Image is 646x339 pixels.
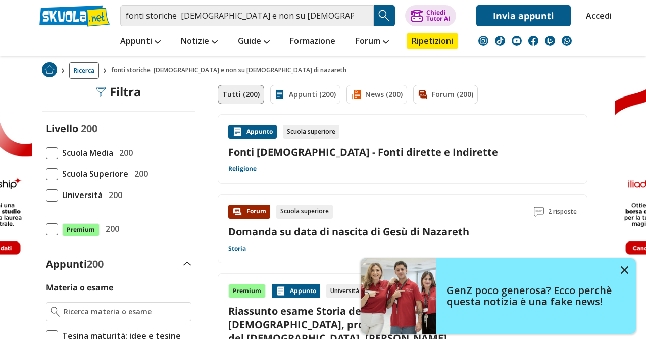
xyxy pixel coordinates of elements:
[270,85,340,104] a: Appunti (200)
[326,284,363,298] div: Università
[495,36,505,46] img: tiktok
[228,205,270,219] div: Forum
[545,36,555,46] img: twitch
[111,62,351,79] span: fonti storiche [DEMOGRAPHIC_DATA] e non su [DEMOGRAPHIC_DATA] di nazareth
[118,33,163,51] a: Appunti
[46,282,113,293] label: Materia o esame
[130,167,148,180] span: 200
[51,307,60,317] img: Ricerca materia o esame
[218,85,264,104] a: Tutti (200)
[69,62,99,79] a: Ricerca
[81,122,97,135] span: 200
[62,223,100,236] span: Premium
[275,89,285,100] img: Appunti filtro contenuto
[361,258,636,334] a: GenZ poco generosa? Ecco perchè questa notizia è una fake news!
[95,87,106,97] img: Filtra filtri mobile
[228,145,577,159] a: Fonti [DEMOGRAPHIC_DATA] - Fonti dirette e Indirette
[405,5,456,26] button: ChiediTutor AI
[407,33,458,49] a: Ripetizioni
[586,5,607,26] a: Accedi
[562,36,572,46] img: WhatsApp
[476,5,571,26] a: Invia appunti
[621,266,628,274] img: close
[95,85,141,99] div: Filtra
[228,125,277,139] div: Appunto
[102,222,119,235] span: 200
[42,62,57,77] img: Home
[87,257,104,271] span: 200
[374,5,395,26] button: Search Button
[64,307,186,317] input: Ricerca materia o esame
[446,285,613,307] h4: GenZ poco generosa? Ecco perchè questa notizia è una fake news!
[58,167,128,180] span: Scuola Superiore
[120,5,374,26] input: Cerca appunti, riassunti o versioni
[351,89,361,100] img: News filtro contenuto
[426,10,450,22] div: Chiedi Tutor AI
[276,286,286,296] img: Appunti contenuto
[232,127,242,137] img: Appunti contenuto
[105,188,122,202] span: 200
[346,85,407,104] a: News (200)
[287,33,338,51] a: Formazione
[276,205,333,219] div: Scuola superiore
[548,205,577,219] span: 2 risposte
[46,257,104,271] label: Appunti
[478,36,488,46] img: instagram
[353,33,391,51] a: Forum
[235,33,272,51] a: Guide
[228,284,266,298] div: Premium
[283,125,339,139] div: Scuola superiore
[42,62,57,79] a: Home
[228,165,257,173] a: Religione
[115,146,133,159] span: 200
[58,188,103,202] span: Università
[528,36,538,46] img: facebook
[228,225,469,238] a: Domanda su data di nascita di Gesù di Nazareth
[272,284,320,298] div: Appunto
[183,262,191,266] img: Apri e chiudi sezione
[377,8,392,23] img: Cerca appunti, riassunti o versioni
[232,207,242,217] img: Forum contenuto
[58,146,113,159] span: Scuola Media
[228,245,246,253] a: Storia
[46,122,78,135] label: Livello
[534,207,544,217] img: Commenti lettura
[178,33,220,51] a: Notizie
[512,36,522,46] img: youtube
[413,85,478,104] a: Forum (200)
[418,89,428,100] img: Forum filtro contenuto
